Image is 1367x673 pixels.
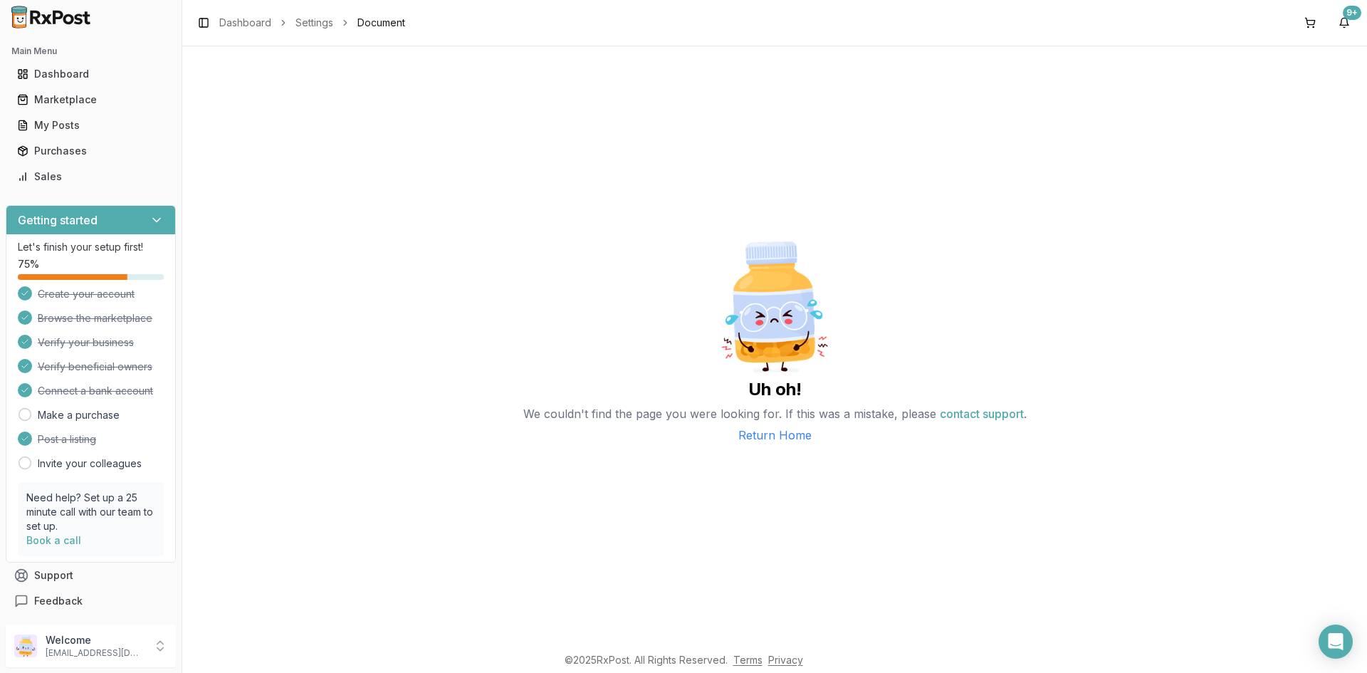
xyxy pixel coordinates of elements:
[6,114,176,137] button: My Posts
[38,384,153,398] span: Connect a bank account
[219,16,405,30] nav: breadcrumb
[940,401,1024,427] button: contact support
[703,236,846,378] img: Sad Pill Bottle
[11,61,170,87] a: Dashboard
[768,654,803,666] a: Privacy
[17,169,164,184] div: Sales
[38,432,96,447] span: Post a listing
[357,16,405,30] span: Document
[11,46,170,57] h2: Main Menu
[219,16,271,30] a: Dashboard
[1319,625,1353,659] div: Open Intercom Messenger
[46,647,145,659] p: [EMAIL_ADDRESS][DOMAIN_NAME]
[14,635,37,657] img: User avatar
[38,335,134,350] span: Verify your business
[26,491,155,533] p: Need help? Set up a 25 minute call with our team to set up.
[46,633,145,647] p: Welcome
[38,311,152,325] span: Browse the marketplace
[6,140,176,162] button: Purchases
[38,457,142,471] a: Invite your colleagues
[11,113,170,138] a: My Posts
[17,118,164,132] div: My Posts
[6,563,176,588] button: Support
[738,427,812,444] a: Return Home
[1343,6,1361,20] div: 9+
[6,165,176,188] button: Sales
[523,401,1027,427] p: We couldn't find the page you were looking for. If this was a mistake, please .
[26,534,81,546] a: Book a call
[733,654,763,666] a: Terms
[6,588,176,614] button: Feedback
[6,63,176,85] button: Dashboard
[18,240,164,254] p: Let's finish your setup first!
[11,138,170,164] a: Purchases
[17,144,164,158] div: Purchases
[11,87,170,113] a: Marketplace
[18,257,39,271] span: 75 %
[295,16,333,30] a: Settings
[6,6,97,28] img: RxPost Logo
[1333,11,1356,34] button: 9+
[17,67,164,81] div: Dashboard
[38,360,152,374] span: Verify beneficial owners
[38,408,120,422] a: Make a purchase
[18,212,98,229] h3: Getting started
[11,164,170,189] a: Sales
[748,378,802,401] h2: Uh oh!
[6,88,176,111] button: Marketplace
[17,93,164,107] div: Marketplace
[34,594,83,608] span: Feedback
[38,287,135,301] span: Create your account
